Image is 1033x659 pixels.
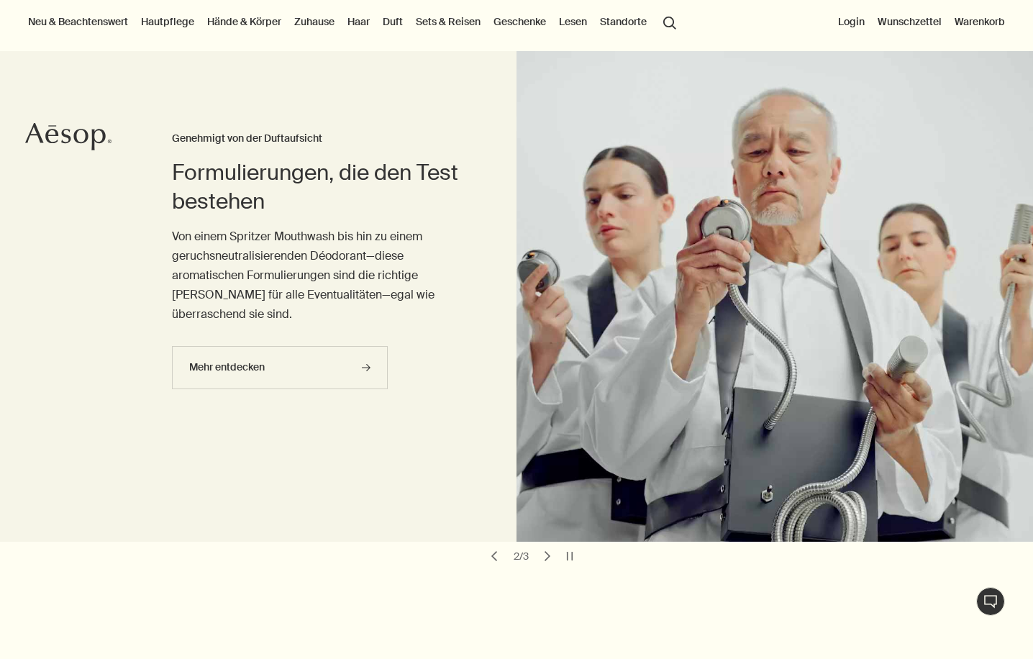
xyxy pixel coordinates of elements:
[291,12,337,31] a: Zuhause
[491,12,549,31] a: Geschenke
[510,550,532,563] div: 2 / 3
[380,12,406,31] a: Duft
[976,587,1005,616] button: Live-Support Chat
[345,12,373,31] a: Haar
[560,546,580,566] button: pause
[25,122,112,155] a: Aesop
[138,12,197,31] a: Hautpflege
[537,546,558,566] button: next slide
[952,12,1008,31] button: Warenkorb
[657,8,683,35] button: Menüpunkt "Suche" öffnen
[25,12,131,31] button: Neu & Beachtenswert
[835,12,868,31] button: Login
[172,130,459,147] h3: Genehmigt von der Duftaufsicht
[875,12,945,31] a: Wunschzettel
[556,12,590,31] a: Lesen
[172,346,388,389] a: Mehr entdecken
[172,227,459,324] p: Von einem Spritzer Mouthwash bis hin zu einem geruchsneutralisierenden Déodorant—diese aromatisch...
[204,12,284,31] a: Hände & Körper
[597,12,650,31] button: Standorte
[172,158,459,216] h2: Formulierungen, die den Test bestehen
[25,122,112,151] svg: Aesop
[516,51,1033,542] a: Three scent supervisors put the pragmatic formulations to the test
[413,12,483,31] a: Sets & Reisen
[484,546,504,566] button: previous slide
